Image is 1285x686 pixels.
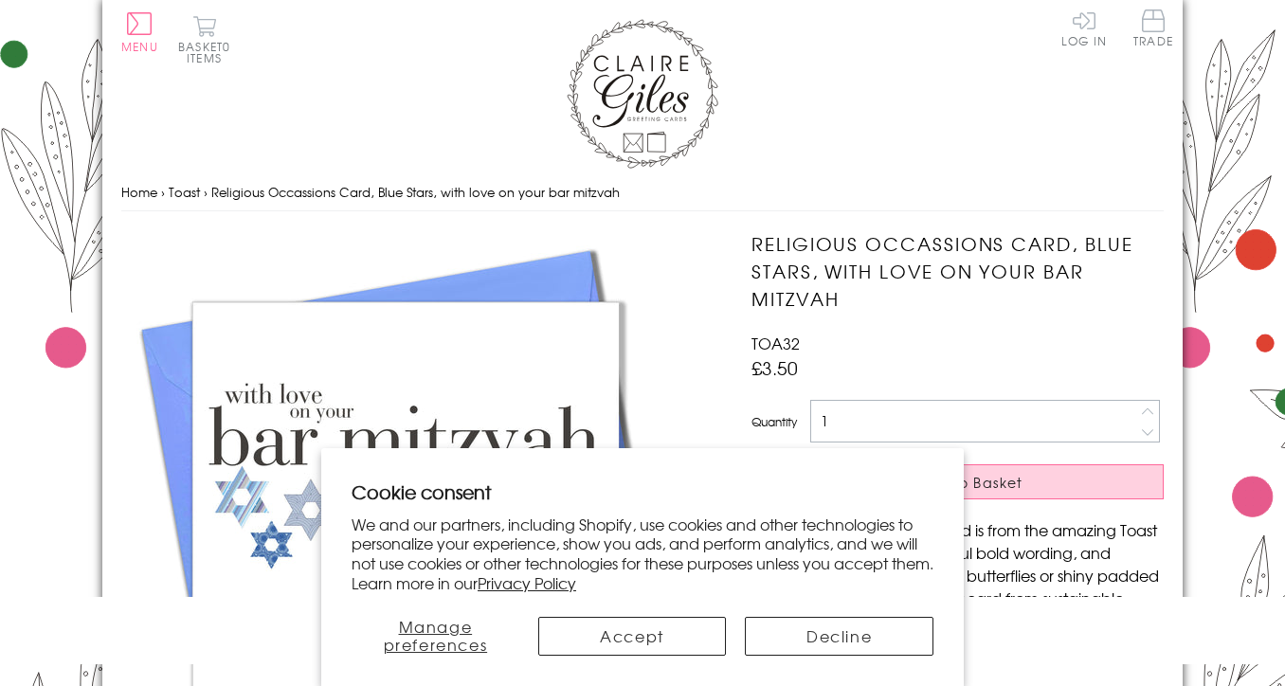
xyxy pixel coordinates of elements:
[121,183,157,201] a: Home
[211,183,620,201] span: Religious Occassions Card, Blue Stars, with love on your bar mitzvah
[478,571,576,594] a: Privacy Policy
[121,173,1164,212] nav: breadcrumbs
[915,473,1023,492] span: Add to Basket
[121,38,158,55] span: Menu
[204,183,208,201] span: ›
[352,617,519,656] button: Manage preferences
[161,183,165,201] span: ›
[751,413,797,430] label: Quantity
[538,617,727,656] button: Accept
[169,183,200,201] a: Toast
[751,354,798,381] span: £3.50
[745,617,933,656] button: Decline
[384,615,488,656] span: Manage preferences
[1061,9,1107,46] a: Log In
[187,38,230,66] span: 0 items
[121,12,158,52] button: Menu
[751,332,800,354] span: TOA32
[751,230,1164,312] h1: Religious Occassions Card, Blue Stars, with love on your bar mitzvah
[178,15,230,63] button: Basket0 items
[352,478,933,505] h2: Cookie consent
[1133,9,1173,46] span: Trade
[567,19,718,169] img: Claire Giles Greetings Cards
[1133,9,1173,50] a: Trade
[352,514,933,593] p: We and our partners, including Shopify, use cookies and other technologies to personalize your ex...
